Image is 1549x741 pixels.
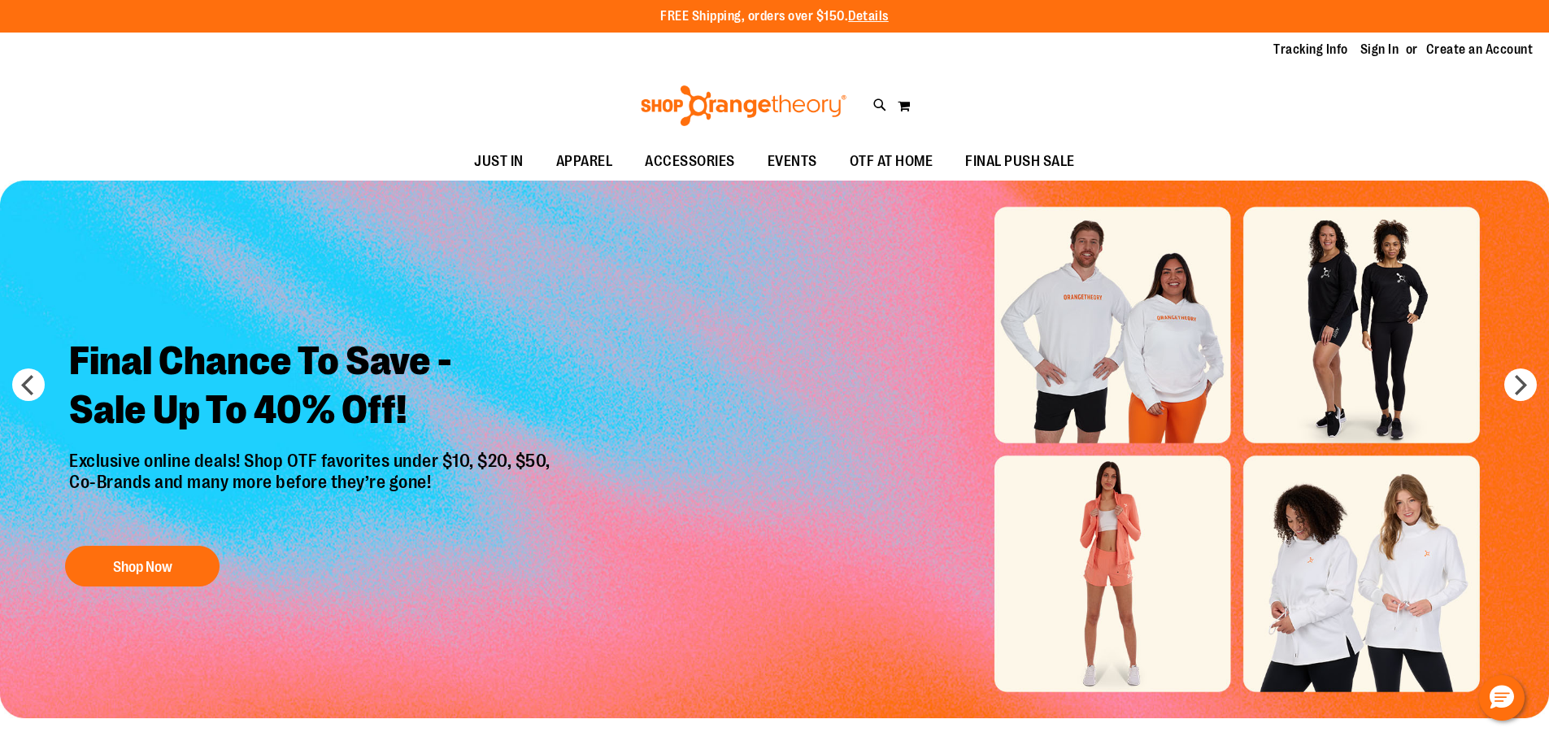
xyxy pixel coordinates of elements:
button: Shop Now [65,546,220,586]
h2: Final Chance To Save - Sale Up To 40% Off! [57,325,567,451]
a: JUST IN [458,143,540,181]
img: Shop Orangetheory [638,85,849,126]
a: Details [848,9,889,24]
p: FREE Shipping, orders over $150. [660,7,889,26]
a: FINAL PUSH SALE [949,143,1091,181]
span: EVENTS [768,143,817,180]
a: APPAREL [540,143,629,181]
button: Hello, have a question? Let’s chat. [1479,675,1525,721]
a: Tracking Info [1273,41,1348,59]
span: APPAREL [556,143,613,180]
button: next [1504,368,1537,401]
a: Create an Account [1426,41,1534,59]
span: FINAL PUSH SALE [965,143,1075,180]
p: Exclusive online deals! Shop OTF favorites under $10, $20, $50, Co-Brands and many more before th... [57,451,567,530]
a: OTF AT HOME [833,143,950,181]
a: ACCESSORIES [629,143,751,181]
span: JUST IN [474,143,524,180]
a: Sign In [1360,41,1399,59]
a: EVENTS [751,143,833,181]
a: Final Chance To Save -Sale Up To 40% Off! Exclusive online deals! Shop OTF favorites under $10, $... [57,325,567,595]
button: prev [12,368,45,401]
span: OTF AT HOME [850,143,933,180]
span: ACCESSORIES [645,143,735,180]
